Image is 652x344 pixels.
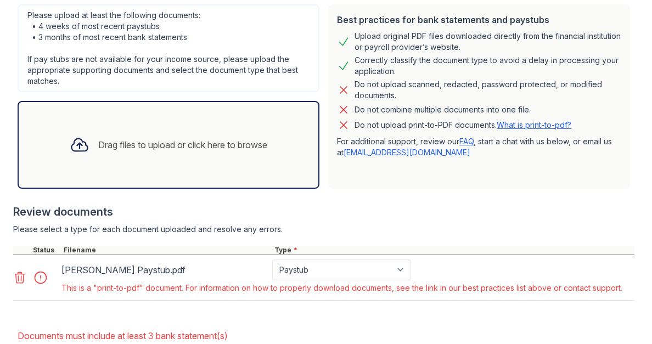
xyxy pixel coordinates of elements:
[337,13,621,26] div: Best practices for bank statements and paystubs
[355,120,571,131] p: Do not upload print-to-PDF documents.
[355,103,531,116] div: Do not combine multiple documents into one file.
[61,246,272,255] div: Filename
[13,204,634,219] div: Review documents
[355,31,621,53] div: Upload original PDF files downloaded directly from the financial institution or payroll provider’...
[98,138,267,151] div: Drag files to upload or click here to browse
[459,137,474,146] a: FAQ
[344,148,470,157] a: [EMAIL_ADDRESS][DOMAIN_NAME]
[31,246,61,255] div: Status
[18,4,319,92] div: Please upload at least the following documents: • 4 weeks of most recent paystubs • 3 months of m...
[13,224,634,235] div: Please select a type for each document uploaded and resolve any errors.
[497,120,571,129] a: What is print-to-pdf?
[61,261,268,279] div: [PERSON_NAME] Paystub.pdf
[61,283,622,294] div: This is a "print-to-pdf" document. For information on how to properly download documents, see the...
[272,246,634,255] div: Type
[337,136,621,158] p: For additional support, review our , start a chat with us below, or email us at
[355,79,621,101] div: Do not upload scanned, redacted, password protected, or modified documents.
[355,55,621,77] div: Correctly classify the document type to avoid a delay in processing your application.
